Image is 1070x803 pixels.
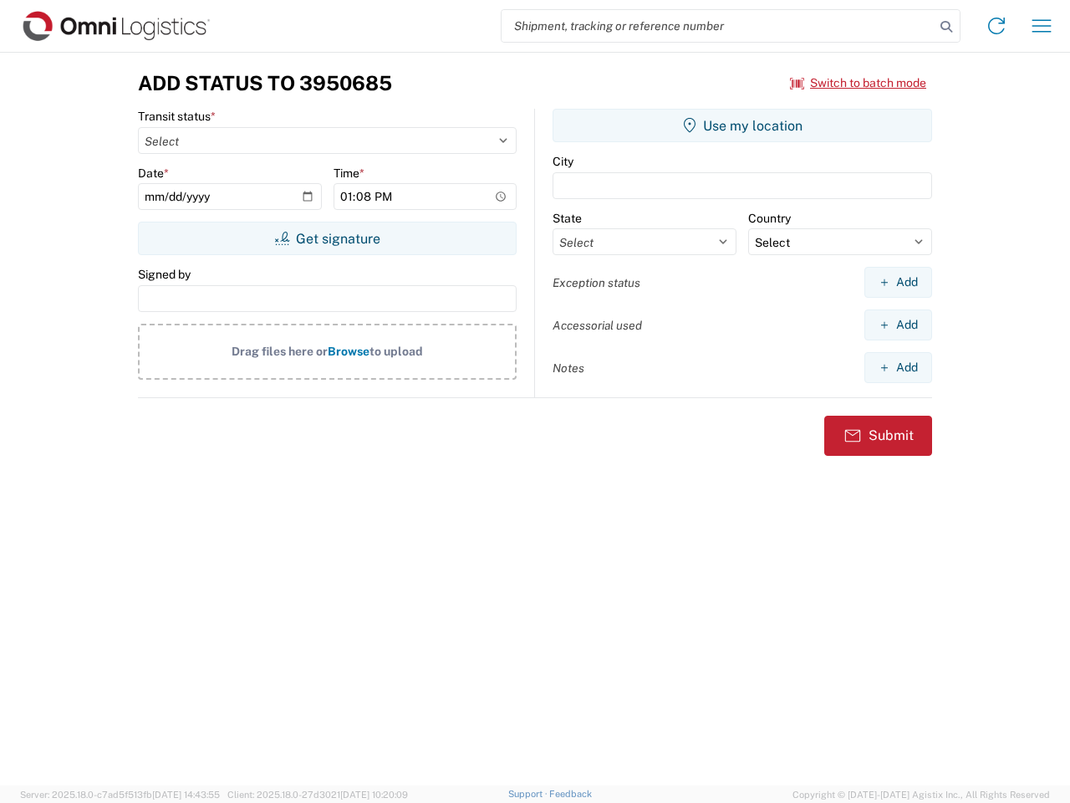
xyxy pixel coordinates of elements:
[138,267,191,282] label: Signed by
[790,69,926,97] button: Switch to batch mode
[138,109,216,124] label: Transit status
[138,222,517,255] button: Get signature
[502,10,935,42] input: Shipment, tracking or reference number
[369,345,423,358] span: to upload
[227,790,408,800] span: Client: 2025.18.0-27d3021
[553,154,573,169] label: City
[138,71,392,95] h3: Add Status to 3950685
[553,361,584,376] label: Notes
[20,790,220,800] span: Server: 2025.18.0-c7ad5f513fb
[334,166,364,181] label: Time
[152,790,220,800] span: [DATE] 14:43:55
[232,345,328,358] span: Drag files here or
[549,789,592,799] a: Feedback
[792,787,1050,802] span: Copyright © [DATE]-[DATE] Agistix Inc., All Rights Reserved
[138,166,169,181] label: Date
[864,267,932,298] button: Add
[553,318,642,333] label: Accessorial used
[553,211,582,226] label: State
[864,352,932,383] button: Add
[553,275,640,290] label: Exception status
[340,790,408,800] span: [DATE] 10:20:09
[508,789,550,799] a: Support
[553,109,932,142] button: Use my location
[748,211,791,226] label: Country
[328,345,369,358] span: Browse
[864,309,932,340] button: Add
[824,416,932,456] button: Submit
